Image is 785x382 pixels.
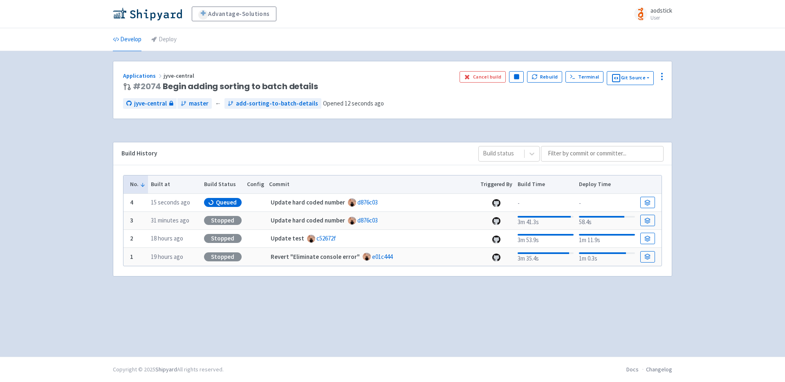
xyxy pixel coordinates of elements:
div: Copyright © 2025 All rights reserved. [113,365,224,374]
button: Rebuild [527,71,562,83]
a: d876c03 [357,216,378,224]
b: 4 [130,198,133,206]
span: Opened [323,99,384,107]
button: Cancel build [460,71,506,83]
th: Triggered By [478,175,515,193]
div: Stopped [204,252,242,261]
time: 31 minutes ago [151,216,189,224]
div: - [518,197,574,208]
span: aodstick [650,7,672,14]
button: Git Source [607,71,654,85]
b: 2 [130,234,133,242]
div: 1m 0.3s [579,251,635,263]
div: 3m 53.9s [518,232,574,245]
th: Built at [148,175,201,193]
span: jyve-central [164,72,195,79]
th: Commit [267,175,478,193]
time: 15 seconds ago [151,198,190,206]
a: c52672f [316,234,336,242]
div: 1m 11.9s [579,232,635,245]
input: Filter by commit or committer... [541,146,664,162]
button: Pause [509,71,524,83]
div: Build History [121,149,465,158]
a: Docs [626,366,639,373]
span: ← [215,99,221,108]
a: Shipyard [155,366,177,373]
span: Queued [216,198,237,207]
a: Build Details [640,233,655,244]
div: Stopped [204,216,242,225]
time: 18 hours ago [151,234,183,242]
div: - [579,197,635,208]
small: User [650,15,672,20]
a: Advantage-Solutions [192,7,276,21]
span: jyve-central [134,99,167,108]
div: 3m 35.4s [518,251,574,263]
strong: Update hard coded number [271,216,345,224]
th: Config [244,175,267,193]
a: Changelog [646,366,672,373]
a: Deploy [151,28,177,51]
a: aodstick User [629,7,672,20]
a: Build Details [640,197,655,208]
th: Build Status [201,175,244,193]
div: 58.4s [579,214,635,227]
b: 1 [130,253,133,261]
div: 3m 41.3s [518,214,574,227]
time: 12 seconds ago [345,99,384,107]
strong: Update hard coded number [271,198,345,206]
time: 19 hours ago [151,253,183,261]
a: master [177,98,212,109]
a: jyve-central [123,98,177,109]
strong: Update test [271,234,304,242]
button: No. [130,180,146,189]
img: Shipyard logo [113,7,182,20]
a: #2074 [133,81,161,92]
a: e01c444 [372,253,392,261]
div: Stopped [204,234,242,243]
a: Develop [113,28,141,51]
strong: Revert "Eliminate console error" [271,253,360,261]
a: Build Details [640,251,655,263]
a: d876c03 [357,198,378,206]
th: Deploy Time [576,175,637,193]
span: Begin adding sorting to batch details [133,82,318,91]
a: Build Details [640,215,655,226]
b: 3 [130,216,133,224]
a: Applications [123,72,164,79]
span: add-sorting-to-batch-details [236,99,318,108]
th: Build Time [515,175,576,193]
a: add-sorting-to-batch-details [224,98,321,109]
a: Terminal [565,71,603,83]
span: master [189,99,209,108]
